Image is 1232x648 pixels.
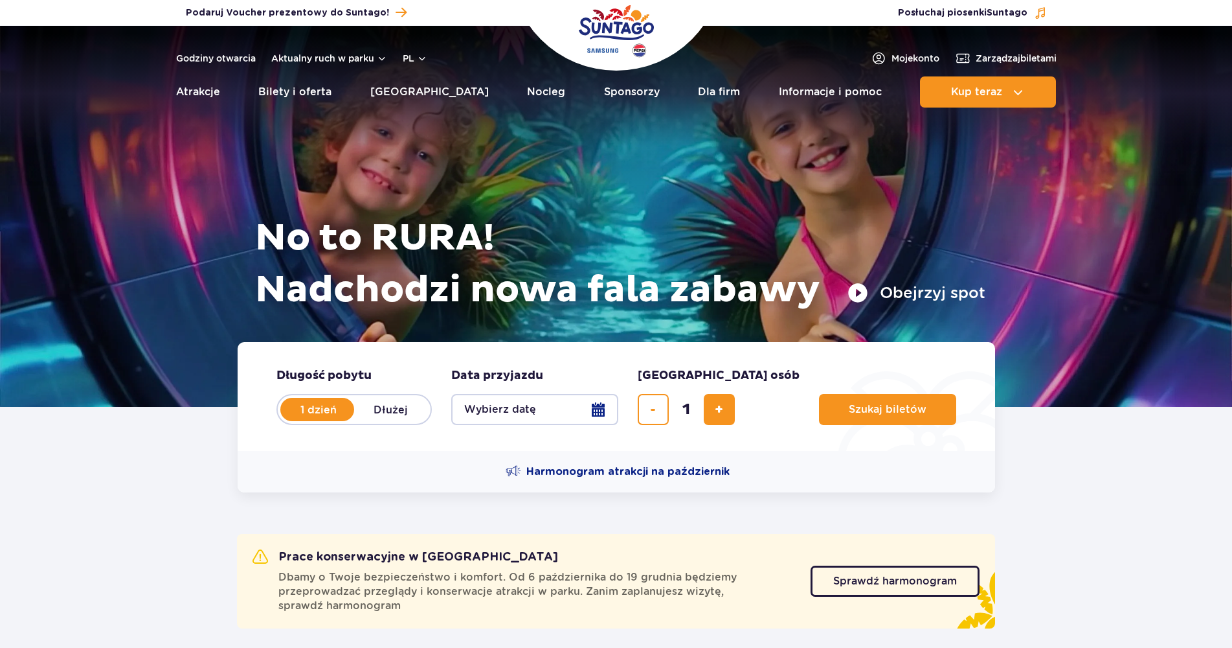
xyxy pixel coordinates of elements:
button: pl [403,52,427,65]
input: liczba biletów [671,394,702,425]
span: Posłuchaj piosenki [898,6,1027,19]
span: Zarządzaj biletami [976,52,1057,65]
span: [GEOGRAPHIC_DATA] osób [638,368,800,384]
button: Kup teraz [920,76,1056,108]
a: Mojekonto [871,51,939,66]
a: Zarządzajbiletami [955,51,1057,66]
h1: No to RURA! Nadchodzi nowa fala zabawy [255,213,985,316]
span: Długość pobytu [276,368,372,384]
a: Dla firm [698,76,740,108]
a: Godziny otwarcia [176,52,256,65]
button: Obejrzyj spot [847,283,985,303]
button: usuń bilet [638,394,669,425]
a: Harmonogram atrakcji na październik [506,464,730,480]
label: Dłużej [354,396,428,423]
button: Posłuchaj piosenkiSuntago [898,6,1047,19]
span: Data przyjazdu [451,368,543,384]
a: Bilety i oferta [258,76,331,108]
span: Dbamy o Twoje bezpieczeństwo i komfort. Od 6 października do 19 grudnia będziemy przeprowadzać pr... [278,570,795,613]
button: dodaj bilet [704,394,735,425]
button: Aktualny ruch w parku [271,53,387,64]
h2: Prace konserwacyjne w [GEOGRAPHIC_DATA] [252,550,558,565]
span: Harmonogram atrakcji na październik [526,465,730,479]
form: Planowanie wizyty w Park of Poland [238,342,995,451]
span: Szukaj biletów [849,404,926,415]
span: Kup teraz [951,86,1002,98]
a: [GEOGRAPHIC_DATA] [370,76,489,108]
span: Sprawdź harmonogram [833,576,957,586]
span: Podaruj Voucher prezentowy do Suntago! [186,6,389,19]
span: Moje konto [891,52,939,65]
a: Nocleg [527,76,565,108]
a: Informacje i pomoc [779,76,882,108]
a: Sprawdź harmonogram [811,566,980,597]
button: Szukaj biletów [819,394,956,425]
a: Atrakcje [176,76,220,108]
label: 1 dzień [282,396,355,423]
span: Suntago [987,8,1027,17]
a: Sponsorzy [604,76,660,108]
a: Podaruj Voucher prezentowy do Suntago! [186,4,407,21]
button: Wybierz datę [451,394,618,425]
